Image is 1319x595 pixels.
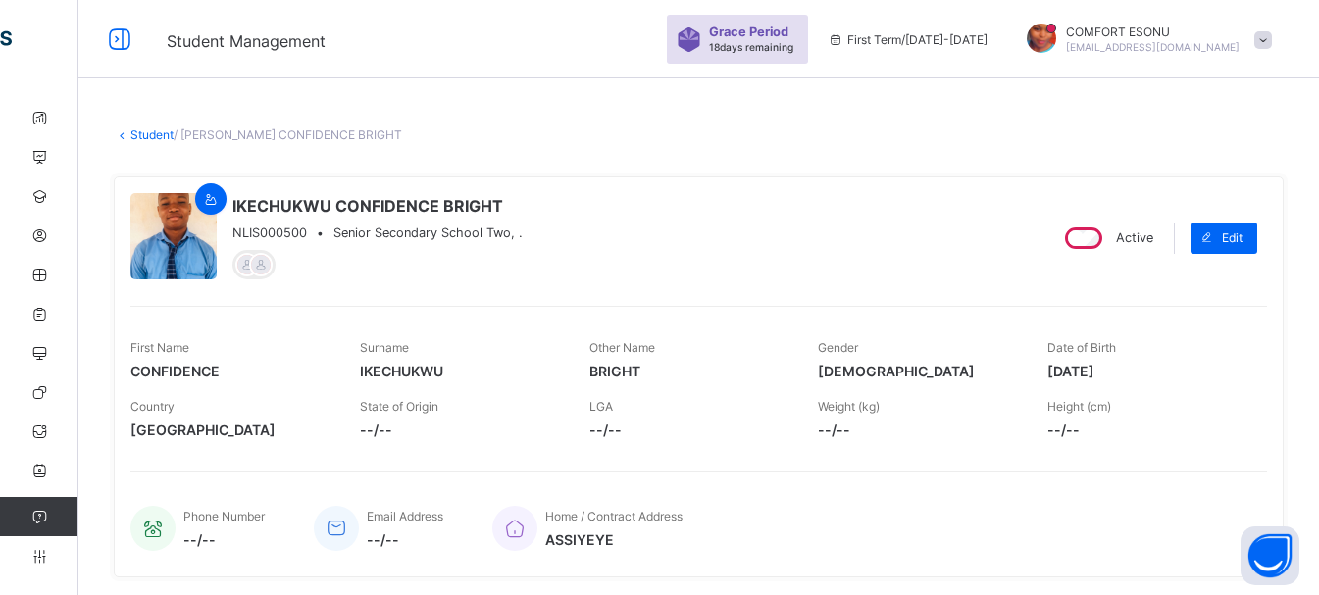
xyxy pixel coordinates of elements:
span: LGA [589,399,613,414]
span: Date of Birth [1047,340,1116,355]
span: IKECHUKWU [360,363,560,379]
span: State of Origin [360,399,438,414]
span: [DATE] [1047,363,1247,379]
span: Email Address [367,509,443,523]
a: Student [130,127,174,142]
span: Weight (kg) [818,399,880,414]
span: Senior Secondary School Two, . [333,225,523,240]
span: Gender [818,340,858,355]
span: [GEOGRAPHIC_DATA] [130,421,330,438]
span: Other Name [589,340,655,355]
div: • [232,225,523,240]
span: Surname [360,340,409,355]
span: [DEMOGRAPHIC_DATA] [818,363,1018,379]
span: Country [130,399,175,414]
span: Height (cm) [1047,399,1111,414]
span: --/-- [818,421,1018,438]
span: CONFIDENCE [130,363,330,379]
img: sticker-purple.71386a28dfed39d6af7621340158ba97.svg [677,27,701,52]
span: [EMAIL_ADDRESS][DOMAIN_NAME] [1066,41,1240,53]
button: Open asap [1241,526,1299,585]
span: Phone Number [183,509,265,523]
span: --/-- [367,531,443,548]
span: Student Management [167,31,326,51]
span: Active [1116,230,1153,245]
span: NLIS000500 [232,225,307,240]
span: COMFORT ESONU [1066,25,1240,39]
span: --/-- [183,531,265,548]
div: COMFORTESONU [1007,24,1282,56]
span: session/term information [828,32,988,47]
span: Home / Contract Address [545,509,683,523]
span: ASSIYEYE [545,531,683,548]
span: IKECHUKWU CONFIDENCE BRIGHT [232,196,523,216]
span: --/-- [360,421,560,438]
span: Grace Period [709,25,788,39]
span: BRIGHT [589,363,789,379]
span: Edit [1222,230,1243,245]
span: 18 days remaining [709,41,793,53]
span: First Name [130,340,189,355]
span: / [PERSON_NAME] CONFIDENCE BRIGHT [174,127,402,142]
span: --/-- [1047,421,1247,438]
span: --/-- [589,421,789,438]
